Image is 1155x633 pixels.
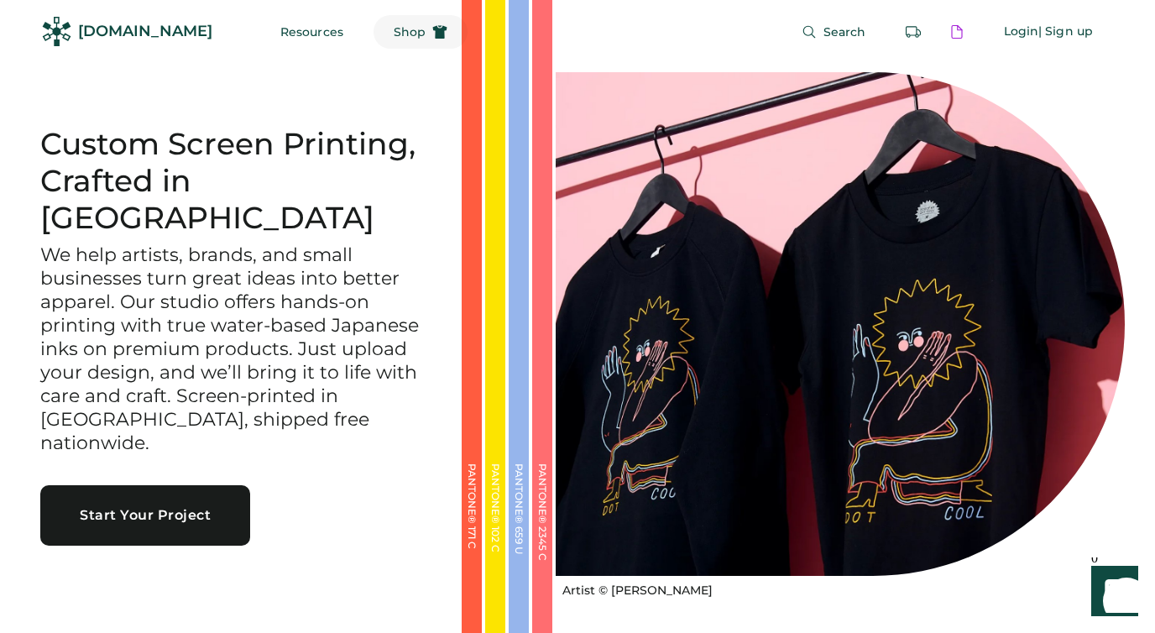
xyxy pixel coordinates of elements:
h3: We help artists, brands, and small businesses turn great ideas into better apparel. Our studio of... [40,243,421,454]
button: Search [781,15,886,49]
div: Artist © [PERSON_NAME] [562,583,713,599]
a: Artist © [PERSON_NAME] [556,576,713,599]
button: Start Your Project [40,485,250,546]
h1: Custom Screen Printing, Crafted in [GEOGRAPHIC_DATA] [40,126,421,237]
div: PANTONE® 2345 C [537,463,547,631]
button: Shop [374,15,468,49]
div: Login [1004,24,1039,40]
img: Rendered Logo - Screens [42,17,71,46]
span: Search [823,26,866,38]
iframe: Front Chat [1075,557,1147,630]
div: [DOMAIN_NAME] [78,21,212,42]
div: PANTONE® 659 U [514,463,524,631]
div: PANTONE® 102 C [490,463,500,631]
span: Shop [394,26,426,38]
button: Resources [260,15,363,49]
div: PANTONE® 171 C [467,463,477,631]
button: Retrieve an order [896,15,930,49]
div: | Sign up [1038,24,1093,40]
